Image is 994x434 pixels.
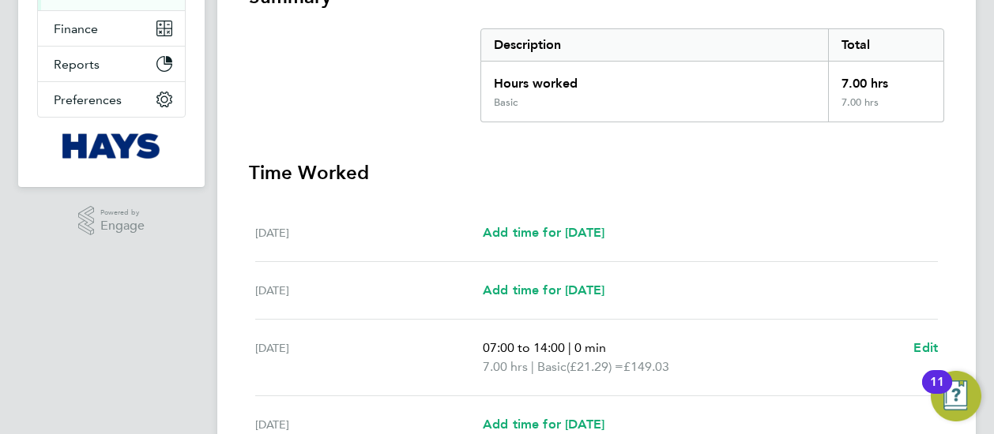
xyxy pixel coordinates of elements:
span: Preferences [54,92,122,107]
div: Basic [494,96,518,109]
span: | [568,340,571,355]
span: Finance [54,21,98,36]
h3: Time Worked [249,160,944,185]
span: Edit [913,340,938,355]
span: 7.00 hrs [483,359,528,374]
a: Edit [913,339,938,357]
a: Go to home page [37,133,186,159]
button: Reports [38,47,185,81]
span: Add time for [DATE] [483,225,604,240]
span: 07:00 to 14:00 [483,340,565,355]
div: 7.00 hrs [828,96,943,122]
div: [DATE] [255,223,483,242]
span: 0 min [574,340,606,355]
span: Add time for [DATE] [483,282,604,297]
div: [DATE] [255,281,483,300]
div: Hours worked [481,62,828,96]
button: Finance [38,11,185,46]
div: 11 [930,382,944,402]
div: [DATE] [255,339,483,376]
button: Preferences [38,82,185,117]
div: Description [481,29,828,61]
span: Reports [54,57,100,72]
img: hays-logo-retina.png [62,133,161,159]
div: Summary [480,28,944,122]
div: 7.00 hrs [828,62,943,96]
a: Add time for [DATE] [483,281,604,300]
div: [DATE] [255,415,483,434]
a: Add time for [DATE] [483,223,604,242]
div: Total [828,29,943,61]
a: Powered byEngage [78,206,145,236]
span: £149.03 [623,359,669,374]
span: (£21.29) = [567,359,623,374]
a: Add time for [DATE] [483,415,604,434]
span: | [531,359,534,374]
span: Engage [100,219,145,233]
span: Powered by [100,206,145,219]
button: Open Resource Center, 11 new notifications [931,371,981,421]
span: Basic [537,357,567,376]
span: Add time for [DATE] [483,417,604,432]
